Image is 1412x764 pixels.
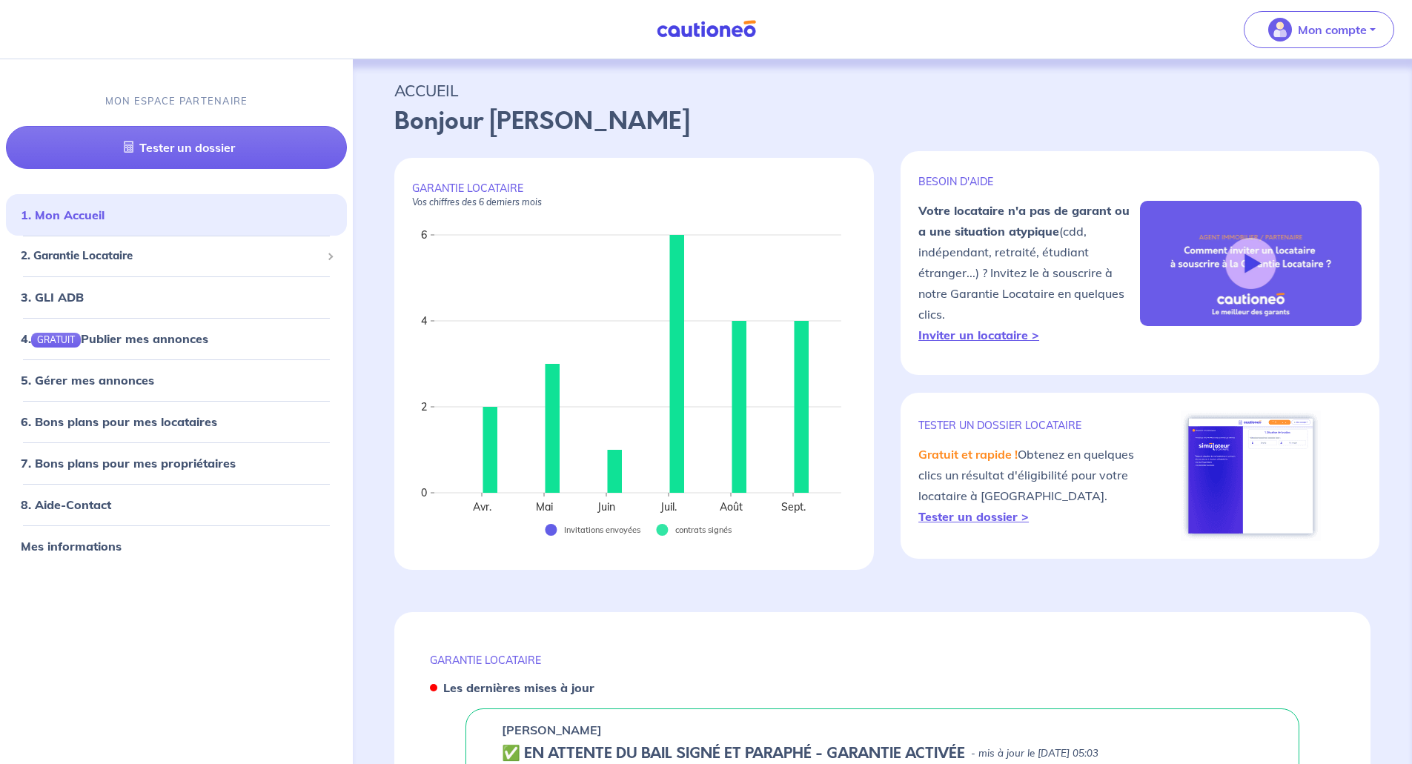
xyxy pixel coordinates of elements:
[394,104,1370,139] p: Bonjour [PERSON_NAME]
[1244,11,1394,48] button: illu_account_valid_menu.svgMon compte
[443,680,594,695] strong: Les dernières mises à jour
[21,414,217,429] a: 6. Bons plans pour mes locataires
[421,228,427,242] text: 6
[21,539,122,554] a: Mes informations
[21,248,321,265] span: 2. Garantie Locataire
[21,331,208,346] a: 4.GRATUITPublier mes annonces
[6,365,347,395] div: 5. Gérer mes annonces
[21,497,111,512] a: 8. Aide-Contact
[1298,21,1367,39] p: Mon compte
[1181,411,1321,541] img: simulateur.png
[918,175,1140,188] p: BESOIN D'AIDE
[21,290,84,305] a: 3. GLI ADB
[421,400,427,413] text: 2
[1268,18,1292,41] img: illu_account_valid_menu.svg
[21,373,154,388] a: 5. Gérer mes annonces
[660,500,677,514] text: Juil.
[918,203,1130,239] strong: Votre locataire n'a pas de garant ou a une situation atypique
[21,456,236,471] a: 7. Bons plans pour mes propriétaires
[6,200,347,230] div: 1. Mon Accueil
[781,500,806,514] text: Sept.
[918,328,1039,342] a: Inviter un locataire >
[971,746,1098,761] p: - mis à jour le [DATE] 05:03
[394,77,1370,104] p: ACCUEIL
[430,654,1335,667] p: GARANTIE LOCATAIRE
[502,745,1263,763] div: state: CONTRACT-SIGNED, Context: FINISHED,IS-GL-CAUTION
[1140,201,1362,325] img: video-gli-new-none.jpg
[6,242,347,270] div: 2. Garantie Locataire
[651,20,762,39] img: Cautioneo
[502,721,602,739] p: [PERSON_NAME]
[6,407,347,436] div: 6. Bons plans pour mes locataires
[720,500,743,514] text: Août
[597,500,615,514] text: Juin
[918,419,1140,432] p: TESTER un dossier locataire
[412,196,542,207] em: Vos chiffres des 6 derniers mois
[473,500,491,514] text: Avr.
[421,486,427,499] text: 0
[6,490,347,519] div: 8. Aide-Contact
[421,314,427,328] text: 4
[6,126,347,169] a: Tester un dossier
[6,531,347,561] div: Mes informations
[918,444,1140,527] p: Obtenez en quelques clics un résultat d'éligibilité pour votre locataire à [GEOGRAPHIC_DATA].
[536,500,553,514] text: Mai
[412,182,856,208] p: GARANTIE LOCATAIRE
[6,448,347,478] div: 7. Bons plans pour mes propriétaires
[918,509,1029,524] a: Tester un dossier >
[6,324,347,353] div: 4.GRATUITPublier mes annonces
[502,745,965,763] h5: ✅️️️ EN ATTENTE DU BAIL SIGNÉ ET PARAPHÉ - GARANTIE ACTIVÉE
[21,207,105,222] a: 1. Mon Accueil
[918,447,1018,462] em: Gratuit et rapide !
[6,282,347,312] div: 3. GLI ADB
[105,94,248,108] p: MON ESPACE PARTENAIRE
[918,200,1140,345] p: (cdd, indépendant, retraité, étudiant étranger...) ? Invitez le à souscrire à notre Garantie Loca...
